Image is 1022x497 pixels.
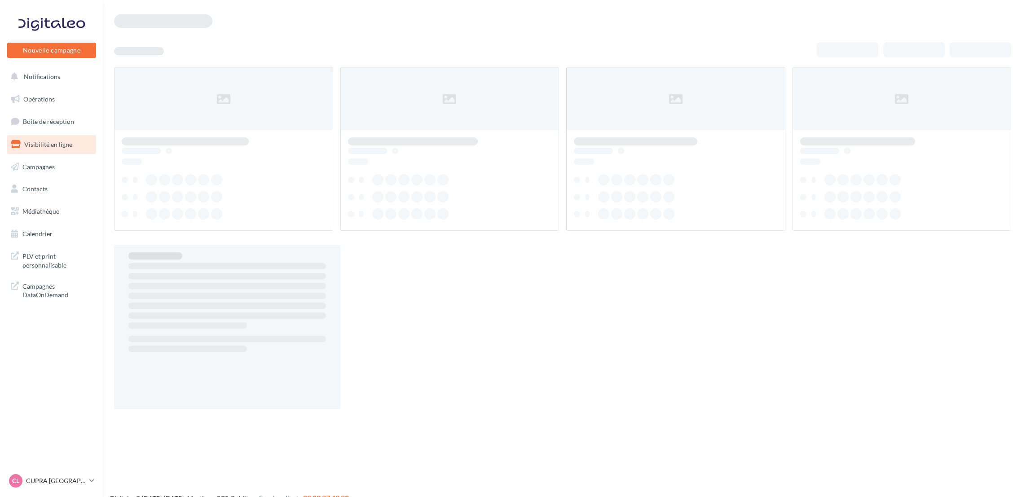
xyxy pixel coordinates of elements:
[5,158,98,176] a: Campagnes
[7,43,96,58] button: Nouvelle campagne
[5,135,98,154] a: Visibilité en ligne
[7,472,96,489] a: CL CUPRA [GEOGRAPHIC_DATA]
[5,90,98,109] a: Opérations
[26,476,86,485] p: CUPRA [GEOGRAPHIC_DATA]
[24,141,72,148] span: Visibilité en ligne
[22,185,48,193] span: Contacts
[12,476,19,485] span: CL
[23,118,74,125] span: Boîte de réception
[5,224,98,243] a: Calendrier
[22,250,93,269] span: PLV et print personnalisable
[24,73,60,80] span: Notifications
[5,67,94,86] button: Notifications
[5,180,98,198] a: Contacts
[5,112,98,131] a: Boîte de réception
[22,280,93,299] span: Campagnes DataOnDemand
[22,230,53,238] span: Calendrier
[5,202,98,221] a: Médiathèque
[22,163,55,170] span: Campagnes
[23,95,55,103] span: Opérations
[5,246,98,273] a: PLV et print personnalisable
[5,277,98,303] a: Campagnes DataOnDemand
[22,207,59,215] span: Médiathèque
